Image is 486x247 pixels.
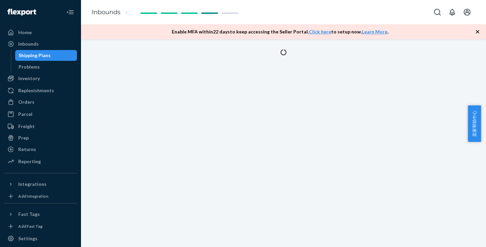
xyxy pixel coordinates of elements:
div: Replenishments [18,87,54,94]
img: Flexport logo [7,9,36,16]
div: Settings [18,235,37,242]
div: Add Integration [18,193,48,199]
button: 卖家帮助中心 [468,105,481,142]
a: Home [4,27,77,38]
div: Fast Tags [18,211,40,218]
button: Open notifications [446,5,459,19]
div: Inbounds [18,41,39,47]
a: Freight [4,121,77,132]
button: Integrations [4,179,77,190]
button: Open Search Box [431,5,444,19]
div: Freight [18,123,35,130]
a: Parcel [4,109,77,120]
a: Inbounds [92,8,120,16]
ol: breadcrumbs [86,2,139,22]
div: Parcel [18,111,32,118]
a: Shipping Plans [15,50,77,61]
a: Inventory [4,73,77,84]
div: Prep [18,134,29,141]
a: Settings [4,233,77,244]
button: Fast Tags [4,209,77,220]
div: Add Fast Tag [18,223,43,229]
div: Shipping Plans [19,52,51,59]
a: Reporting [4,156,77,167]
div: Home [18,29,32,36]
a: Add Integration [4,192,77,200]
a: Add Fast Tag [4,222,77,230]
div: Reporting [18,158,41,165]
a: Prep [4,132,77,143]
div: Integrations [18,181,47,188]
div: Problems [19,64,40,70]
a: Click here [309,29,331,34]
a: Problems [15,61,77,72]
a: Orders [4,97,77,107]
a: Inbounds [4,39,77,49]
div: Orders [18,99,34,105]
a: Learn More [362,29,387,34]
div: Inventory [18,75,40,82]
button: Close Navigation [63,5,77,19]
a: Replenishments [4,85,77,96]
div: Returns [18,146,36,153]
p: Enable MFA within 22 days to keep accessing the Seller Portal. to setup now. . [172,28,388,35]
a: Returns [4,144,77,155]
button: Open account menu [460,5,474,19]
